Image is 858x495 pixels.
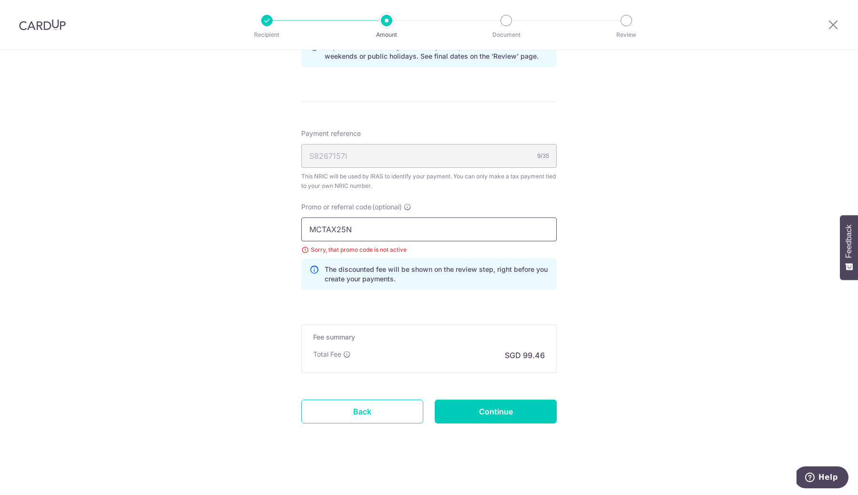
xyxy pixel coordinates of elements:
[301,202,371,212] span: Promo or referral code
[537,151,549,161] div: 9/35
[435,400,557,423] input: Continue
[325,265,549,284] p: The discounted fee will be shown on the review step, right before you create your payments.
[372,202,402,212] span: (optional)
[301,172,557,191] div: This NRIC will be used by IRAS to identify your payment. You can only make a tax payment tied to ...
[471,30,541,40] p: Document
[845,225,853,258] span: Feedback
[313,332,545,342] h5: Fee summary
[301,245,557,255] div: Sorry, that promo code is not active
[19,19,66,31] img: CardUp
[301,129,361,138] span: Payment reference
[232,30,302,40] p: Recipient
[325,42,549,61] p: Payment due and charge dates may be adjusted if it falls on weekends or public holidays. See fina...
[351,30,422,40] p: Amount
[591,30,662,40] p: Review
[840,215,858,280] button: Feedback - Show survey
[505,350,545,361] p: SGD 99.46
[313,350,341,359] p: Total Fee
[301,400,423,423] a: Back
[797,466,848,490] iframe: Opens a widget where you can find more information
